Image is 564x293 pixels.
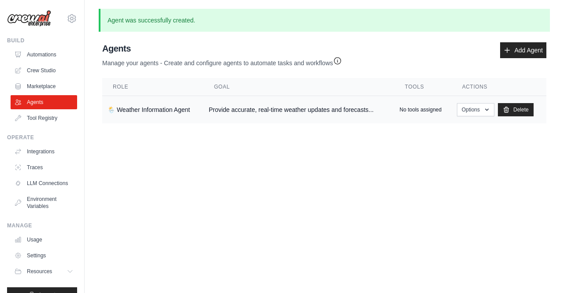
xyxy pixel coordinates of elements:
[500,42,546,58] a: Add Agent
[7,134,77,141] div: Operate
[11,176,77,190] a: LLM Connections
[400,106,442,113] p: No tools assigned
[11,264,77,278] button: Resources
[11,95,77,109] a: Agents
[7,37,77,44] div: Build
[99,9,550,32] p: Agent was successfully created.
[11,145,77,159] a: Integrations
[394,78,452,96] th: Tools
[27,268,52,275] span: Resources
[102,96,204,124] td: 🌦️ Weather Information Agent
[7,10,51,27] img: Logo
[11,233,77,247] a: Usage
[11,48,77,62] a: Automations
[102,78,204,96] th: Role
[11,192,77,213] a: Environment Variables
[7,222,77,229] div: Manage
[11,79,77,93] a: Marketplace
[11,111,77,125] a: Tool Registry
[452,78,546,96] th: Actions
[204,78,394,96] th: Goal
[11,63,77,78] a: Crew Studio
[102,55,342,67] p: Manage your agents - Create and configure agents to automate tasks and workflows
[498,103,534,116] a: Delete
[457,103,494,116] button: Options
[204,96,394,124] td: Provide accurate, real-time weather updates and forecasts...
[102,42,342,55] h2: Agents
[11,248,77,263] a: Settings
[11,160,77,174] a: Traces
